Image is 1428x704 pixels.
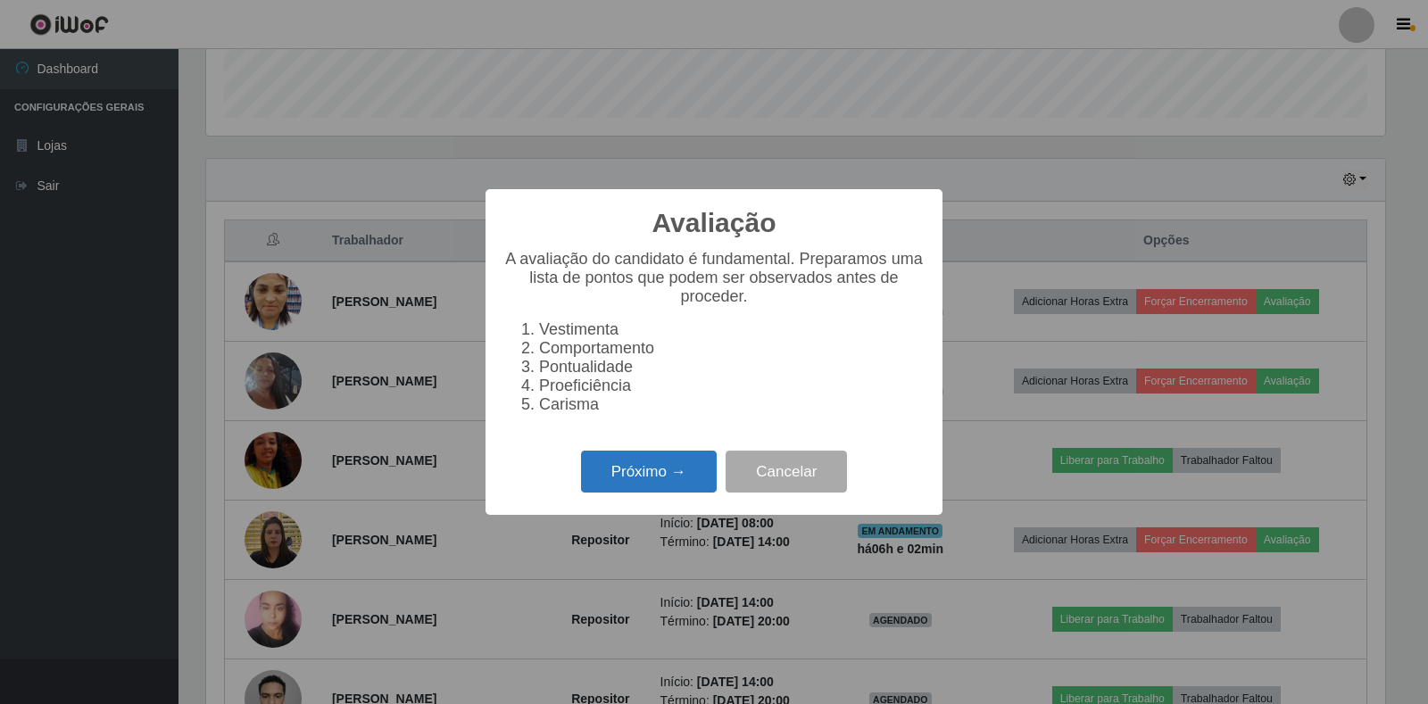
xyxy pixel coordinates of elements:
[726,451,847,493] button: Cancelar
[503,250,925,306] p: A avaliação do candidato é fundamental. Preparamos uma lista de pontos que podem ser observados a...
[539,395,925,414] li: Carisma
[539,320,925,339] li: Vestimenta
[652,207,776,239] h2: Avaliação
[539,339,925,358] li: Comportamento
[539,377,925,395] li: Proeficiência
[539,358,925,377] li: Pontualidade
[581,451,717,493] button: Próximo →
